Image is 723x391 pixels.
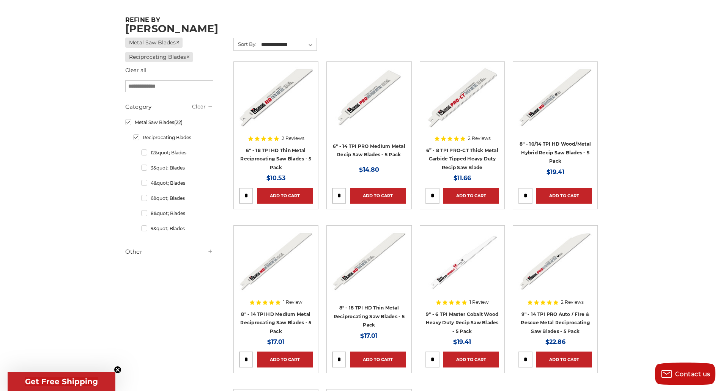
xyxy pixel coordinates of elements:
[8,372,115,391] div: Get Free ShippingClose teaser
[141,207,213,220] a: 8&quot; Blades
[260,39,317,50] select: Sort By:
[350,188,406,204] a: Add to Cart
[332,67,406,164] a: 6 inch Morse PRO medium metal reciprocating saw blade with 14 TPI, ideal for cutting medium thick...
[332,231,406,328] a: 8 inch Morse HD thin metal reciprocating saw blade with 18 TPI, ideal for cutting thin metal shee...
[25,377,98,386] span: Get Free Shipping
[518,67,592,128] img: 8 inch Morse HD General Purpose wood and metal reciprocating saw blade with 10/14 TPI, with bi-me...
[257,352,313,367] a: Add to Cart
[360,332,378,339] span: $17.01
[425,67,499,164] a: MK Morse Pro Line-CT 6 inch 8 TPI thick metal reciprocating saw blade, carbide-tipped for heavy-d...
[655,363,715,385] button: Contact us
[426,311,499,334] a: 9" - 6 TPI Master Cobalt Wood Heavy Duty Recip Saw Blades - 5 Pack
[425,67,499,128] img: MK Morse Pro Line-CT 6 inch 8 TPI thick metal reciprocating saw blade, carbide-tipped for heavy-d...
[234,38,257,50] label: Sort By:
[125,116,213,129] a: Metal Saw Blades
[426,148,498,170] a: 6” - 8 TPI PRO-CT Thick Metal Carbide Tipped Heavy Duty Recip Saw Blade
[239,67,313,164] a: 6 inch MK Morse HD thin metal reciprocating saw blade with 18 TPI, ideal for cutting thin metal.
[192,103,206,110] a: Clear
[453,338,471,345] span: $19.41
[518,231,592,328] a: 9 inch MK Morse PRO auto, fire and rescue reciprocating saw blade with 14 TPI, ideal for cutting ...
[133,131,213,144] a: Reciprocating Blades
[425,231,499,292] img: 9" sawsall blade for wood
[443,352,499,367] a: Add to Cart
[125,247,213,256] h5: Other
[518,67,592,164] a: 8 inch Morse HD General Purpose wood and metal reciprocating saw blade with 10/14 TPI, with bi-me...
[141,222,213,235] a: 9&quot; Blades
[536,188,592,204] a: Add to Cart
[266,174,285,182] span: $10.53
[240,148,311,170] a: 6" - 18 TPI HD Thin Metal Reciprocating Saw Blades - 5 Pack
[545,338,565,345] span: $22.86
[141,146,213,159] a: 12&quot; Blades
[125,67,146,74] a: Clear all
[332,231,406,292] img: 8 inch Morse HD thin metal reciprocating saw blade with 18 TPI, ideal for cutting thin metal shee...
[518,231,592,292] img: 9 inch MK Morse PRO auto, fire and rescue reciprocating saw blade with 14 TPI, ideal for cutting ...
[350,352,406,367] a: Add to Cart
[257,188,313,204] a: Add to Cart
[332,67,406,128] img: 6 inch Morse PRO medium metal reciprocating saw blade with 14 TPI, ideal for cutting medium thick...
[141,161,213,174] a: 3&quot; Blades
[239,231,313,328] a: 8 inch MK Morse HD medium metal reciprocating saw blade with 14 TPI, ideal for cutting medium thi...
[443,188,499,204] a: Add to Cart
[125,16,213,28] h5: Refine by
[240,311,311,334] a: 8" - 14 TPI HD Medium Metal Reciprocating Saw Blades - 5 Pack
[359,166,379,173] span: $14.80
[125,102,213,111] h5: Category
[141,192,213,205] a: 6&quot; Blades
[125,52,193,62] a: Reciprocating Blades
[239,231,313,292] img: 8 inch MK Morse HD medium metal reciprocating saw blade with 14 TPI, ideal for cutting medium thi...
[114,366,121,374] button: Close teaser
[125,24,598,34] h1: [PERSON_NAME]
[425,231,499,328] a: 9" sawsall blade for wood
[536,352,592,367] a: Add to Cart
[267,338,285,345] span: $17.01
[125,38,183,48] a: Metal Saw Blades
[174,119,183,125] span: (22)
[675,371,710,378] span: Contact us
[454,174,471,182] span: $11.66
[547,168,564,176] span: $19.41
[141,176,213,190] a: 4&quot; Blades
[239,67,313,128] img: 6 inch MK Morse HD thin metal reciprocating saw blade with 18 TPI, ideal for cutting thin metal.
[521,311,590,334] a: 9" - 14 TPI PRO Auto / Fire & Rescue Metal Reciprocating Saw Blades - 5 Pack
